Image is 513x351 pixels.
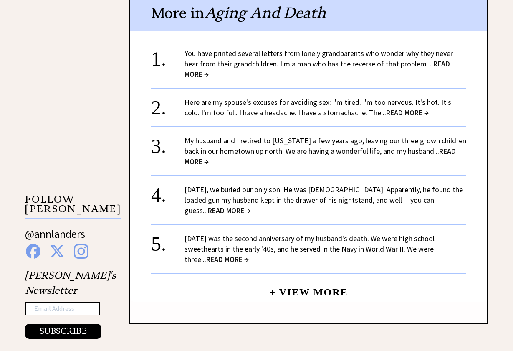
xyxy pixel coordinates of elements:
[208,206,250,215] span: READ MORE →
[184,97,451,117] a: Here are my spouse's excuses for avoiding sex: I'm tired. I'm too nervous. It's hot. It's cold. I...
[184,136,466,166] a: My husband and I retired to [US_STATE] a few years ago, leaving our three grown children back in ...
[184,146,456,166] span: READ MORE →
[151,135,184,151] div: 3.
[206,254,249,264] span: READ MORE →
[25,195,121,219] p: FOLLOW [PERSON_NAME]
[50,244,65,259] img: x%20blue.png
[205,3,326,22] span: Aging And Death
[26,244,40,259] img: facebook%20blue.png
[25,302,100,315] input: Email Address
[269,280,348,298] a: + View More
[184,59,450,79] span: READ MORE →
[184,185,463,215] a: [DATE], we buried our only son. He was [DEMOGRAPHIC_DATA]. Apparently, he found the loaded gun my...
[386,108,429,117] span: READ MORE →
[25,227,85,249] a: @annlanders
[74,244,88,259] img: instagram%20blue.png
[151,184,184,200] div: 4.
[151,97,184,112] div: 2.
[25,268,116,339] div: [PERSON_NAME]'s Newsletter
[184,48,453,79] a: You have printed several letters from lonely grandparents who wonder why they never hear from the...
[25,324,101,339] button: SUBSCRIBE
[151,233,184,249] div: 5.
[184,234,435,264] a: [DATE] was the second anniversary of my husband's death. We were high school sweethearts in the e...
[151,48,184,64] div: 1.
